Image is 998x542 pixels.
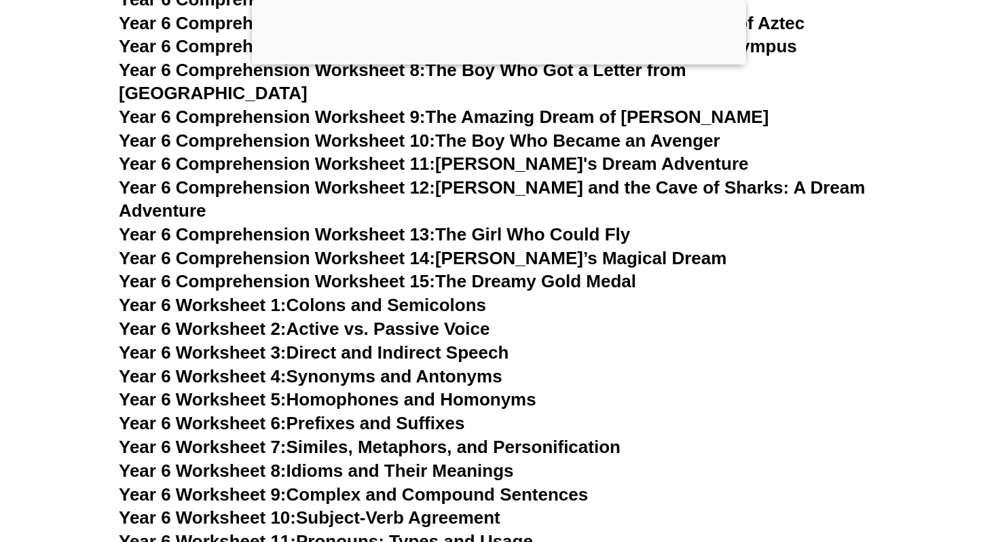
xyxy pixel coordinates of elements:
span: Year 6 Worksheet 10: [119,507,296,528]
span: Year 6 Comprehension Worksheet 9: [119,107,426,127]
span: Year 6 Worksheet 9: [119,484,287,505]
span: Year 6 Comprehension Worksheet 7: [119,36,426,56]
iframe: Chat Widget [765,389,998,542]
a: Year 6 Worksheet 2:Active vs. Passive Voice [119,319,489,339]
span: Year 6 Worksheet 1: [119,295,287,315]
span: Year 6 Comprehension Worksheet 8: [119,60,426,80]
span: Year 6 Comprehension Worksheet 13: [119,224,435,245]
a: Year 6 Comprehension Worksheet 9:The Amazing Dream of [PERSON_NAME] [119,107,769,127]
a: Year 6 Worksheet 3:Direct and Indirect Speech [119,342,509,363]
a: Year 6 Comprehension Worksheet 7:[PERSON_NAME] and the Gates of Olympus [119,36,797,56]
a: Year 6 Comprehension Worksheet 14:[PERSON_NAME]’s Magical Dream [119,248,726,268]
a: Year 6 Worksheet 10:Subject-Verb Agreement [119,507,500,528]
a: Year 6 Worksheet 8:Idioms and Their Meanings [119,460,513,481]
a: Year 6 Worksheet 7:Similes, Metaphors, and Personification [119,437,621,457]
span: Year 6 Worksheet 7: [119,437,287,457]
span: Year 6 Comprehension Worksheet 14: [119,248,435,268]
a: Year 6 Worksheet 5:Homophones and Homonyms [119,389,536,410]
span: Year 6 Worksheet 6: [119,413,287,433]
span: Year 6 Comprehension Worksheet 6: [119,13,426,33]
a: Year 6 Comprehension Worksheet 8:The Boy Who Got a Letter from [GEOGRAPHIC_DATA] [119,60,686,103]
a: Year 6 Comprehension Worksheet 10:The Boy Who Became an Avenger [119,130,720,151]
a: Year 6 Worksheet 6:Prefixes and Suffixes [119,413,464,433]
a: Year 6 Comprehension Worksheet 6:The Amazing Adventure at the Gates of Aztec [119,13,805,33]
a: Year 6 Worksheet 1:Colons and Semicolons [119,295,486,315]
span: Year 6 Comprehension Worksheet 11: [119,153,435,174]
span: Year 6 Worksheet 3: [119,342,287,363]
a: Year 6 Worksheet 9:Complex and Compound Sentences [119,484,588,505]
span: Year 6 Comprehension Worksheet 15: [119,271,435,291]
span: Year 6 Worksheet 4: [119,366,287,386]
a: Year 6 Comprehension Worksheet 11:[PERSON_NAME]'s Dream Adventure [119,153,748,174]
a: Year 6 Comprehension Worksheet 12:[PERSON_NAME] and the Cave of Sharks: A Dream Adventure [119,177,865,221]
span: Year 6 Comprehension Worksheet 10: [119,130,435,151]
span: Year 6 Worksheet 5: [119,389,287,410]
span: Year 6 Comprehension Worksheet 12: [119,177,435,198]
a: Year 6 Comprehension Worksheet 15:The Dreamy Gold Medal [119,271,636,291]
a: Year 6 Worksheet 4:Synonyms and Antonyms [119,366,502,386]
span: Year 6 Worksheet 2: [119,319,287,339]
a: Year 6 Comprehension Worksheet 13:The Girl Who Could Fly [119,224,630,245]
span: Year 6 Worksheet 8: [119,460,287,481]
